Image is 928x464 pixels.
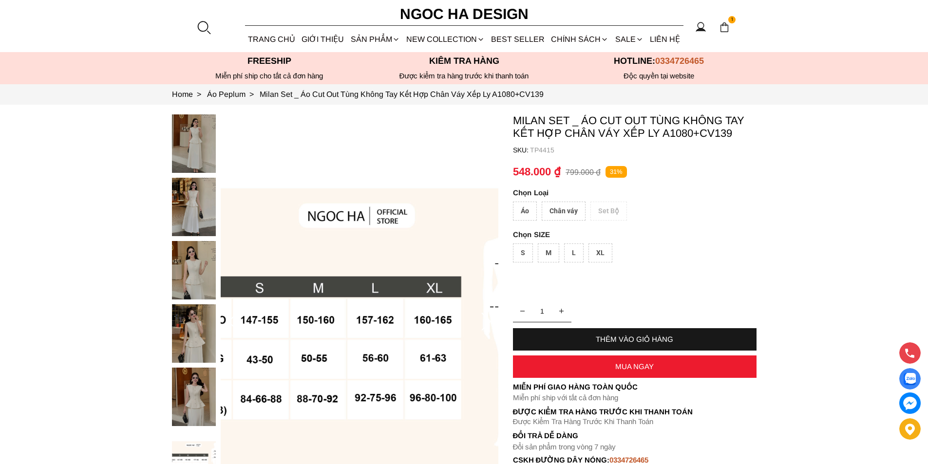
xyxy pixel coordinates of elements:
[513,301,571,321] input: Quantity input
[488,26,548,52] a: BEST SELLER
[172,56,367,66] p: Freeship
[655,56,704,66] span: 0334726465
[172,368,216,426] img: Milan Set _ Áo Cut Out Tùng Không Tay Kết Hợp Chân Váy Xếp Ly A1080+CV139_mini_4
[899,392,921,414] a: messenger
[391,2,537,26] a: Ngoc Ha Design
[513,417,757,426] p: Được Kiểm Tra Hàng Trước Khi Thanh Toán
[245,26,299,52] a: TRANG CHỦ
[728,16,736,24] span: 1
[513,408,757,416] p: Được Kiểm Tra Hàng Trước Khi Thanh Toán
[530,146,757,154] p: TP4415
[172,304,216,363] img: Milan Set _ Áo Cut Out Tùng Không Tay Kết Hợp Chân Váy Xếp Ly A1080+CV139_mini_3
[367,72,562,80] p: Được kiểm tra hàng trước khi thanh toán
[172,114,216,173] img: Milan Set _ Áo Cut Out Tùng Không Tay Kết Hợp Chân Váy Xếp Ly A1080+CV139_mini_0
[566,167,601,177] p: 799.000 ₫
[513,383,638,391] font: Miễn phí giao hàng toàn quốc
[299,26,347,52] a: GIỚI THIỆU
[719,22,730,33] img: img-CART-ICON-ksit0nf1
[899,368,921,390] a: Display image
[172,72,367,80] div: Miễn phí ship cho tất cả đơn hàng
[513,146,530,154] h6: SKU:
[513,393,618,402] font: Miễn phí ship với tất cả đơn hàng
[606,166,627,178] p: 31%
[513,335,757,343] div: THÊM VÀO GIỎ HÀNG
[513,188,729,197] p: Loại
[562,72,757,80] h6: Độc quyền tại website
[403,26,488,52] a: NEW COLLECTION
[548,26,612,52] div: Chính sách
[513,456,610,464] font: cskh đường dây nóng:
[172,90,207,98] a: Link to Home
[609,456,648,464] font: 0334726465
[562,56,757,66] p: Hotline:
[538,243,559,262] div: M
[207,90,260,98] a: Link to Áo Peplum
[564,243,584,262] div: L
[646,26,683,52] a: LIÊN HỆ
[246,90,258,98] span: >
[904,373,916,385] img: Display image
[172,178,216,236] img: Milan Set _ Áo Cut Out Tùng Không Tay Kết Hợp Chân Váy Xếp Ly A1080+CV139_mini_1
[429,56,499,66] font: Kiểm tra hàng
[513,362,757,371] div: MUA NGAY
[513,431,757,440] h6: Đổi trả dễ dàng
[542,202,586,221] div: Chân váy
[193,90,205,98] span: >
[513,202,537,221] div: Áo
[513,243,533,262] div: S
[612,26,646,52] a: SALE
[347,26,403,52] div: SẢN PHẨM
[588,243,612,262] div: XL
[513,443,616,451] font: Đổi sản phẩm trong vòng 7 ngày
[513,166,561,178] p: 548.000 ₫
[172,241,216,299] img: Milan Set _ Áo Cut Out Tùng Không Tay Kết Hợp Chân Váy Xếp Ly A1080+CV139_mini_2
[260,90,544,98] a: Link to Milan Set _ Áo Cut Out Tùng Không Tay Kết Hợp Chân Váy Xếp Ly A1080+CV139
[513,114,757,140] p: Milan Set _ Áo Cut Out Tùng Không Tay Kết Hợp Chân Váy Xếp Ly A1080+CV139
[513,230,757,239] p: SIZE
